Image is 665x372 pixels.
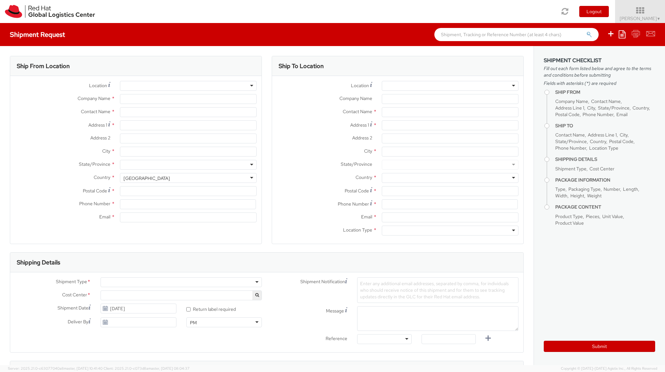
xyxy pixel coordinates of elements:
img: rh-logistics-00dfa346123c4ec078e1.svg [5,5,95,18]
span: Enter any additional email addresses, separated by comma, for individuals who should receive noti... [360,281,509,300]
input: Shipment, Tracking or Reference Number (at least 4 chars) [434,28,599,41]
span: Phone Number [79,201,110,207]
span: Country [632,105,649,111]
span: Number [604,186,620,192]
span: City [620,132,628,138]
span: Location [351,83,369,88]
span: [PERSON_NAME] [620,15,661,21]
span: State/Province [555,138,587,144]
span: master, [DATE] 10:41:40 [64,366,103,371]
span: Cost Center [62,291,87,299]
span: Width [555,193,567,199]
span: Email [616,112,628,117]
span: Reference [326,335,347,341]
span: Contact Name [591,98,621,104]
span: Email [361,214,372,220]
span: Address Line 1 [555,105,584,111]
span: Phone Number [583,112,613,117]
span: Address 1 [88,122,107,128]
span: State/Province [598,105,630,111]
h4: Package Information [555,178,655,183]
label: Return label required [186,305,237,312]
span: Client: 2025.21.0-c073d8a [103,366,190,371]
span: Deliver By [68,318,88,325]
span: Fields with asterisks (*) are required [544,80,655,87]
span: Phone Number [338,201,369,207]
span: Address 2 [90,135,110,141]
span: City [587,105,595,111]
span: Type [555,186,565,192]
span: Cost Center [589,166,614,172]
h4: Ship From [555,90,655,95]
h3: Ship From Location [17,63,70,69]
button: Submit [544,341,655,352]
span: master, [DATE] 08:04:37 [148,366,190,371]
span: Unit Value [602,213,623,219]
span: Product Value [555,220,584,226]
span: Location Type [589,145,618,151]
span: City [102,148,110,154]
span: Contact Name [81,109,110,114]
span: Copyright © [DATE]-[DATE] Agistix Inc., All Rights Reserved [561,366,657,371]
span: Shipment Type [56,278,87,286]
span: Postal Code [609,138,633,144]
span: Fill out each form listed below and agree to the terms and conditions before submitting [544,65,655,78]
span: Country [355,174,372,180]
span: Packaging Type [568,186,601,192]
span: Shipment Type [555,166,586,172]
h4: Shipping Details [555,157,655,162]
span: Message [326,308,344,314]
span: City [364,148,372,154]
span: Shipment Date [57,305,88,311]
span: State/Province [341,161,372,167]
span: Email [99,214,110,220]
input: Return label required [186,307,191,311]
span: Server: 2025.21.0-c63077040a8 [8,366,103,371]
button: Logout [579,6,609,17]
h3: Shipment Checklist [544,58,655,63]
span: Length [623,186,638,192]
span: Shipment Notification [300,278,345,285]
span: Address Line 1 [588,132,617,138]
span: Contact Name [555,132,585,138]
span: Country [94,174,110,180]
div: [GEOGRAPHIC_DATA] [124,175,170,182]
h4: Ship To [555,123,655,128]
span: Height [570,193,584,199]
span: Pieces [586,213,599,219]
span: State/Province [79,161,110,167]
span: Address 2 [352,135,372,141]
span: Location [89,83,107,88]
span: Postal Code [555,112,580,117]
span: Location Type [343,227,372,233]
h4: Package Content [555,205,655,210]
span: ▼ [657,16,661,21]
span: Contact Name [343,109,372,114]
h3: Shipping Details [17,259,60,266]
span: Weight [587,193,602,199]
span: Country [590,138,606,144]
span: Company Name [78,95,110,101]
span: Company Name [555,98,588,104]
span: Postal Code [83,188,107,194]
span: Postal Code [345,188,369,194]
span: Phone Number [555,145,586,151]
span: Company Name [339,95,372,101]
span: Address 1 [350,122,369,128]
h4: Shipment Request [10,31,65,38]
div: PM [190,319,197,326]
span: Product Type [555,213,583,219]
h3: Ship To Location [279,63,324,69]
